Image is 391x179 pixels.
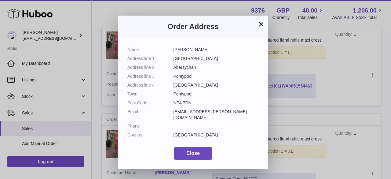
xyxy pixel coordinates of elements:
dd: NP4 7DN [174,100,259,106]
dt: Name [127,47,174,53]
dt: Post Code [127,100,174,106]
h3: Order Address [127,22,259,32]
dt: Email [127,109,174,121]
dt: Address line 1 [127,56,174,62]
dd: Pontypool [174,73,259,79]
dd: [GEOGRAPHIC_DATA] [174,132,259,138]
dd: Abersychan [174,65,259,70]
dd: [GEOGRAPHIC_DATA] [174,82,259,88]
dt: Address line 2 [127,65,174,70]
button: × [258,21,265,28]
dd: Pontypool [174,91,259,97]
dt: Address line 4 [127,82,174,88]
span: Close [186,151,200,156]
dd: [GEOGRAPHIC_DATA] [174,56,259,62]
dt: Country [127,132,174,138]
dd: [EMAIL_ADDRESS][PERSON_NAME][DOMAIN_NAME] [174,109,259,121]
button: Close [174,147,212,160]
dd: [PERSON_NAME] [174,47,259,53]
dt: Town [127,91,174,97]
dt: Phone [127,123,174,129]
dt: Address line 3 [127,73,174,79]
